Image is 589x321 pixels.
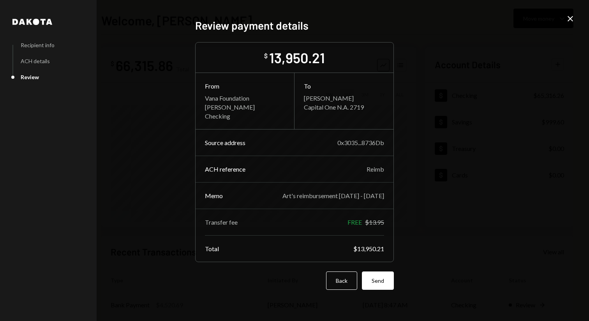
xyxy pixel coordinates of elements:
[326,271,357,290] button: Back
[21,74,39,80] div: Review
[205,82,285,90] div: From
[205,112,285,120] div: Checking
[205,139,245,146] div: Source address
[365,218,384,226] div: $13.95
[195,18,394,33] h2: Review payment details
[304,103,384,111] div: Capital One N.A. 2719
[205,245,219,252] div: Total
[205,218,238,226] div: Transfer fee
[21,42,55,48] div: Recipient info
[21,58,50,64] div: ACH details
[205,103,285,111] div: [PERSON_NAME]
[205,94,285,102] div: Vana Foundation
[264,52,268,60] div: $
[347,218,362,226] div: FREE
[282,192,384,199] div: Art's reimbursement [DATE] - [DATE]
[205,165,245,173] div: ACH reference
[367,165,384,173] div: Reimb
[304,82,384,90] div: To
[269,49,325,66] div: 13,950.21
[304,94,384,102] div: [PERSON_NAME]
[362,271,394,290] button: Send
[337,139,384,146] div: 0x3035...8736Db
[353,245,384,252] div: $13,950.21
[205,192,223,199] div: Memo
